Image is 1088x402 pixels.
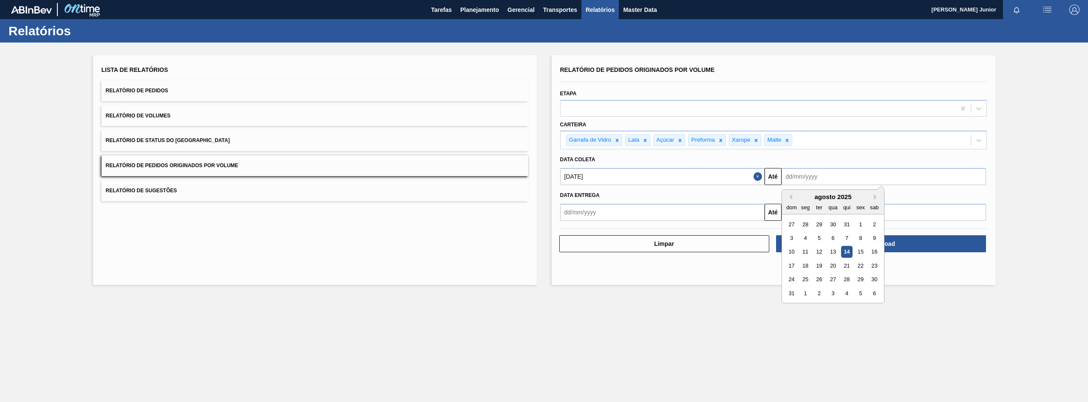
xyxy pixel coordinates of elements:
[765,204,782,221] button: Até
[786,232,797,244] div: Choose domingo, 3 de agosto de 2025
[799,219,811,230] div: Choose segunda-feira, 28 de julho de 2025
[813,202,824,213] div: ter
[786,246,797,258] div: Choose domingo, 10 de agosto de 2025
[106,188,177,194] span: Relatório de Sugestões
[102,180,528,201] button: Relatório de Sugestões
[813,288,824,299] div: Choose terça-feira, 2 de setembro de 2025
[1003,4,1030,16] button: Notificações
[786,274,797,285] div: Choose domingo, 24 de agosto de 2025
[765,135,782,145] div: Malte
[868,246,880,258] div: Choose sábado, 16 de agosto de 2025
[106,88,168,94] span: Relatório de Pedidos
[799,260,811,271] div: Choose segunda-feira, 18 de agosto de 2025
[786,219,797,230] div: Choose domingo, 27 de julho de 2025
[827,232,839,244] div: Choose quarta-feira, 6 de agosto de 2025
[782,193,884,200] div: agosto 2025
[855,288,866,299] div: Choose sexta-feira, 5 de setembro de 2025
[560,157,595,163] span: Data coleta
[786,260,797,271] div: Choose domingo, 17 de agosto de 2025
[560,122,586,128] label: Carteira
[507,5,535,15] span: Gerencial
[782,168,986,185] input: dd/mm/yyyy
[102,80,528,101] button: Relatório de Pedidos
[785,217,881,300] div: month 2025-08
[106,113,170,119] span: Relatório de Volumes
[868,219,880,230] div: Choose sábado, 2 de agosto de 2025
[827,260,839,271] div: Choose quarta-feira, 20 de agosto de 2025
[106,163,238,168] span: Relatório de Pedidos Originados por Volume
[567,135,613,145] div: Garrafa de Vidro
[786,288,797,299] div: Choose domingo, 31 de agosto de 2025
[776,235,986,252] button: Download
[827,202,839,213] div: qua
[813,246,824,258] div: Choose terça-feira, 12 de agosto de 2025
[786,194,792,200] button: Previous Month
[841,232,852,244] div: Choose quinta-feira, 7 de agosto de 2025
[799,232,811,244] div: Choose segunda-feira, 4 de agosto de 2025
[868,260,880,271] div: Choose sábado, 23 de agosto de 2025
[102,105,528,126] button: Relatório de Volumes
[827,219,839,230] div: Choose quarta-feira, 30 de julho de 2025
[855,260,866,271] div: Choose sexta-feira, 22 de agosto de 2025
[11,6,52,14] img: TNhmsLtSVTkK8tSr43FrP2fwEKptu5GPRR3wAAAABJRU5ErkJggg==
[813,260,824,271] div: Choose terça-feira, 19 de agosto de 2025
[855,219,866,230] div: Choose sexta-feira, 1 de agosto de 2025
[460,5,499,15] span: Planejamento
[868,288,880,299] div: Choose sábado, 6 de setembro de 2025
[688,135,716,145] div: Preforma
[855,274,866,285] div: Choose sexta-feira, 29 de agosto de 2025
[813,219,824,230] div: Choose terça-feira, 29 de julho de 2025
[841,274,852,285] div: Choose quinta-feira, 28 de agosto de 2025
[868,232,880,244] div: Choose sábado, 9 de agosto de 2025
[799,202,811,213] div: seg
[560,168,765,185] input: dd/mm/yyyy
[841,260,852,271] div: Choose quinta-feira, 21 de agosto de 2025
[841,288,852,299] div: Choose quinta-feira, 4 de setembro de 2025
[868,274,880,285] div: Choose sábado, 30 de agosto de 2025
[786,202,797,213] div: dom
[102,66,168,73] span: Lista de Relatórios
[1069,5,1079,15] img: Logout
[560,204,765,221] input: dd/mm/yyyy
[855,202,866,213] div: sex
[827,246,839,258] div: Choose quarta-feira, 13 de agosto de 2025
[8,26,159,36] h1: Relatórios
[841,246,852,258] div: Choose quinta-feira, 14 de agosto de 2025
[855,246,866,258] div: Choose sexta-feira, 15 de agosto de 2025
[765,168,782,185] button: Até
[560,192,600,198] span: Data entrega
[799,288,811,299] div: Choose segunda-feira, 1 de setembro de 2025
[827,274,839,285] div: Choose quarta-feira, 27 de agosto de 2025
[654,135,675,145] div: Açúcar
[799,246,811,258] div: Choose segunda-feira, 11 de agosto de 2025
[560,66,715,73] span: Relatório de Pedidos Originados por Volume
[586,5,615,15] span: Relatórios
[560,91,577,97] label: Etapa
[431,5,452,15] span: Tarefas
[799,274,811,285] div: Choose segunda-feira, 25 de agosto de 2025
[102,130,528,151] button: Relatório de Status do [GEOGRAPHIC_DATA]
[102,155,528,176] button: Relatório de Pedidos Originados por Volume
[841,219,852,230] div: Choose quinta-feira, 31 de julho de 2025
[754,168,765,185] button: Close
[729,135,752,145] div: Xarope
[543,5,577,15] span: Transportes
[855,232,866,244] div: Choose sexta-feira, 8 de agosto de 2025
[813,274,824,285] div: Choose terça-feira, 26 de agosto de 2025
[841,202,852,213] div: qui
[106,137,230,143] span: Relatório de Status do [GEOGRAPHIC_DATA]
[623,5,657,15] span: Master Data
[626,135,640,145] div: Lata
[1042,5,1052,15] img: userActions
[868,202,880,213] div: sab
[874,194,880,200] button: Next Month
[559,235,769,252] button: Limpar
[827,288,839,299] div: Choose quarta-feira, 3 de setembro de 2025
[813,232,824,244] div: Choose terça-feira, 5 de agosto de 2025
